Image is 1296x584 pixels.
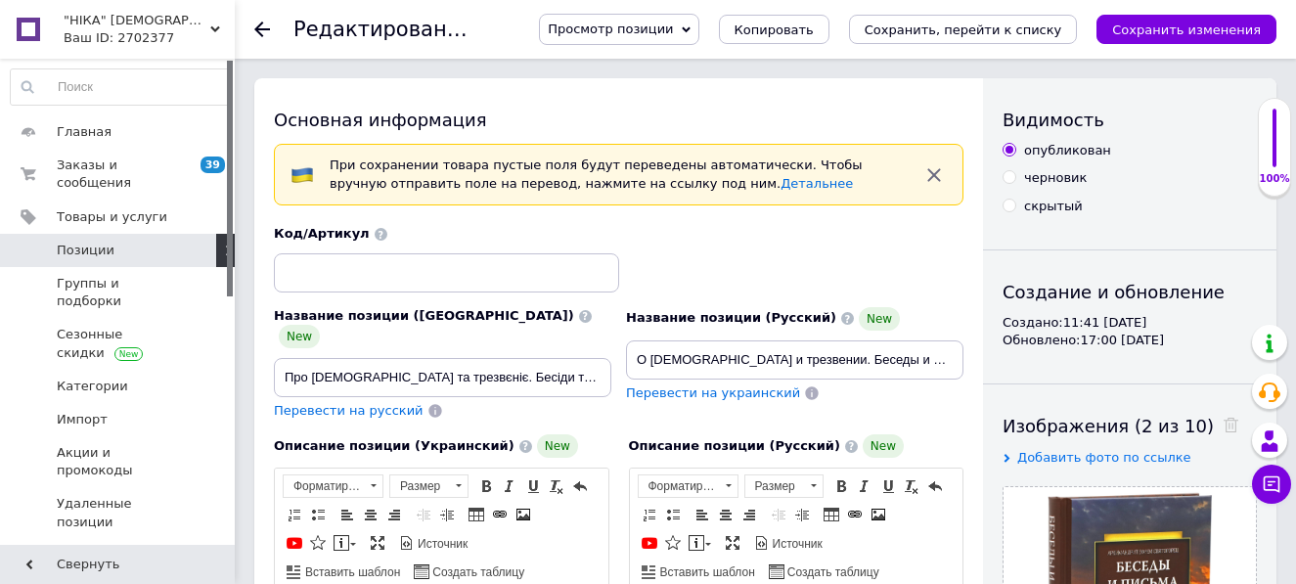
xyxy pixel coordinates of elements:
span: Товары и услуги [57,208,167,226]
input: Например, H&M женское платье зеленое 38 размер вечернее макси с блестками [626,340,963,380]
a: Вставить / удалить нумерованный список [284,504,305,525]
a: Курсив (Ctrl+I) [854,475,875,497]
div: 100% [1259,172,1290,186]
a: Таблица [466,504,487,525]
a: Полужирный (Ctrl+B) [475,475,497,497]
a: Таблица [821,504,842,525]
span: Удаленные позиции [57,495,181,530]
span: New [537,434,578,458]
a: Форматирование [283,474,383,498]
div: 100% Качество заполнения [1258,98,1291,197]
span: Создать таблицу [784,564,879,581]
span: Размер [390,475,449,497]
span: New [859,307,900,331]
a: Вставить / удалить нумерованный список [639,504,660,525]
span: Просмотр позиции [548,22,673,36]
span: Код/Артикул [274,226,370,241]
div: Ваш ID: 2702377 [64,29,235,47]
span: При сохранении товара пустые поля будут переведены автоматически. Чтобы вручную отправить поле на... [330,157,863,191]
a: Источник [396,532,470,554]
a: Увеличить отступ [791,504,813,525]
span: Описание позиции (Украинский) [274,438,514,453]
span: Импорт [57,411,108,428]
a: Вставить иконку [307,532,329,554]
a: Добавить видео с YouTube [639,532,660,554]
a: Размер [389,474,469,498]
div: Основная информация [274,108,963,132]
div: черновик [1024,169,1087,187]
span: Размер [745,475,804,497]
span: Создать таблицу [429,564,524,581]
i: Сохранить, перейти к списку [865,22,1062,37]
button: Сохранить изменения [1096,15,1276,44]
span: Вставить шаблон [657,564,755,581]
input: Например, H&M женское платье зеленое 38 размер вечернее макси с блестками [274,358,611,397]
div: Создание и обновление [1003,280,1257,304]
a: Изображение [513,504,534,525]
span: Главная [57,123,112,141]
a: Источник [751,532,826,554]
img: :flag-ua: [290,163,314,187]
a: Вставить шаблон [639,561,758,582]
span: Заказы и сообщения [57,157,181,192]
span: Позиции [57,242,114,259]
a: Полужирный (Ctrl+B) [830,475,852,497]
span: Копировать [735,22,814,37]
a: Вставить иконку [662,532,684,554]
a: По правому краю [738,504,760,525]
a: По центру [360,504,381,525]
div: Видимость [1003,108,1257,132]
span: Сезонные скидки [57,326,181,361]
span: Источник [770,536,823,553]
div: Вернуться назад [254,22,270,37]
a: Развернуть [367,532,388,554]
a: Курсив (Ctrl+I) [499,475,520,497]
a: Создать таблицу [766,561,882,582]
span: Форматирование [639,475,719,497]
a: По центру [715,504,737,525]
a: Вставить/Редактировать ссылку (Ctrl+L) [844,504,866,525]
div: Создано: 11:41 [DATE] [1003,314,1257,332]
button: Копировать [719,15,829,44]
a: По левому краю [692,504,713,525]
span: Перевести на украинский [626,385,800,400]
a: По левому краю [336,504,358,525]
a: Вставить/Редактировать ссылку (Ctrl+L) [489,504,511,525]
i: Сохранить изменения [1112,22,1261,37]
span: Группы и подборки [57,275,181,310]
div: опубликован [1024,142,1111,159]
span: "НІКА" ПРАВОСЛАВНИЙ ІНТЕРНЕТ-МАГАЗИН [64,12,210,29]
button: Чат с покупателем [1252,465,1291,504]
span: Перевести на русский [274,403,424,418]
a: Убрать форматирование [901,475,922,497]
a: Вставить шаблон [284,561,403,582]
a: Развернуть [722,532,743,554]
span: Акции и промокоды [57,444,181,479]
div: Обновлено: 17:00 [DATE] [1003,332,1257,349]
a: Форматирование [638,474,738,498]
span: Форматирование [284,475,364,497]
a: Убрать форматирование [546,475,567,497]
a: Подчеркнутый (Ctrl+U) [877,475,899,497]
span: Описание позиции (Русский) [629,438,840,453]
span: New [279,325,320,348]
div: скрытый [1024,198,1083,215]
span: Категории [57,378,128,395]
a: Увеличить отступ [436,504,458,525]
a: Размер [744,474,824,498]
a: Отменить (Ctrl+Z) [924,475,946,497]
span: Добавить фото по ссылке [1017,450,1191,465]
div: Изображения (2 из 10) [1003,414,1257,438]
button: Сохранить, перейти к списку [849,15,1078,44]
a: Детальнее [781,176,853,191]
a: Добавить видео с YouTube [284,532,305,554]
span: New [863,434,904,458]
a: Уменьшить отступ [413,504,434,525]
a: Вставить / удалить маркированный список [307,504,329,525]
span: Источник [415,536,468,553]
a: Вставить сообщение [331,532,359,554]
input: Поиск [11,69,230,105]
a: Вставить сообщение [686,532,714,554]
span: 39 [201,157,225,173]
a: Вставить / удалить маркированный список [662,504,684,525]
